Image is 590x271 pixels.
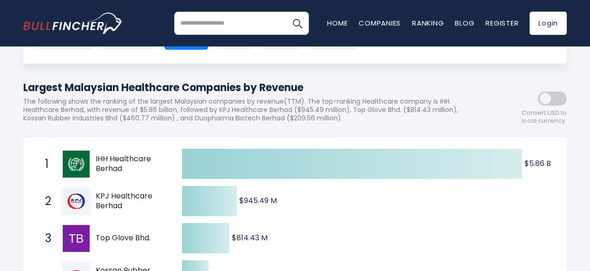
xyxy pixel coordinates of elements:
img: bullfincher logo [23,13,123,34]
a: Register [485,18,518,28]
img: KPJ Healthcare Berhad [63,188,90,215]
img: IHH Healthcare Berhad [63,151,90,178]
h1: Largest Malaysian Healthcare Companies by Revenue [23,80,483,95]
p: The following shows the ranking of the largest Malaysian companies by revenue(TTM). The top-ranki... [23,97,483,123]
a: Home [327,18,347,28]
span: 2 [40,193,50,209]
button: Search [286,12,309,35]
span: 1 [40,156,50,172]
a: Go to homepage [23,13,123,34]
span: 3 [40,231,50,246]
text: $5.86 B [524,158,551,169]
text: $945.49 M [239,195,277,206]
span: Top Glove Bhd. [96,233,166,243]
a: Companies [359,18,401,28]
span: KPJ Healthcare Berhad [96,192,166,211]
a: Blog [455,18,474,28]
img: Top Glove Bhd. [63,225,90,252]
text: $814.43 M [232,232,268,243]
span: IHH Healthcare Berhad [96,154,166,174]
a: Login [530,12,567,35]
a: Ranking [412,18,444,28]
span: Convert USD to local currency [522,109,567,125]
